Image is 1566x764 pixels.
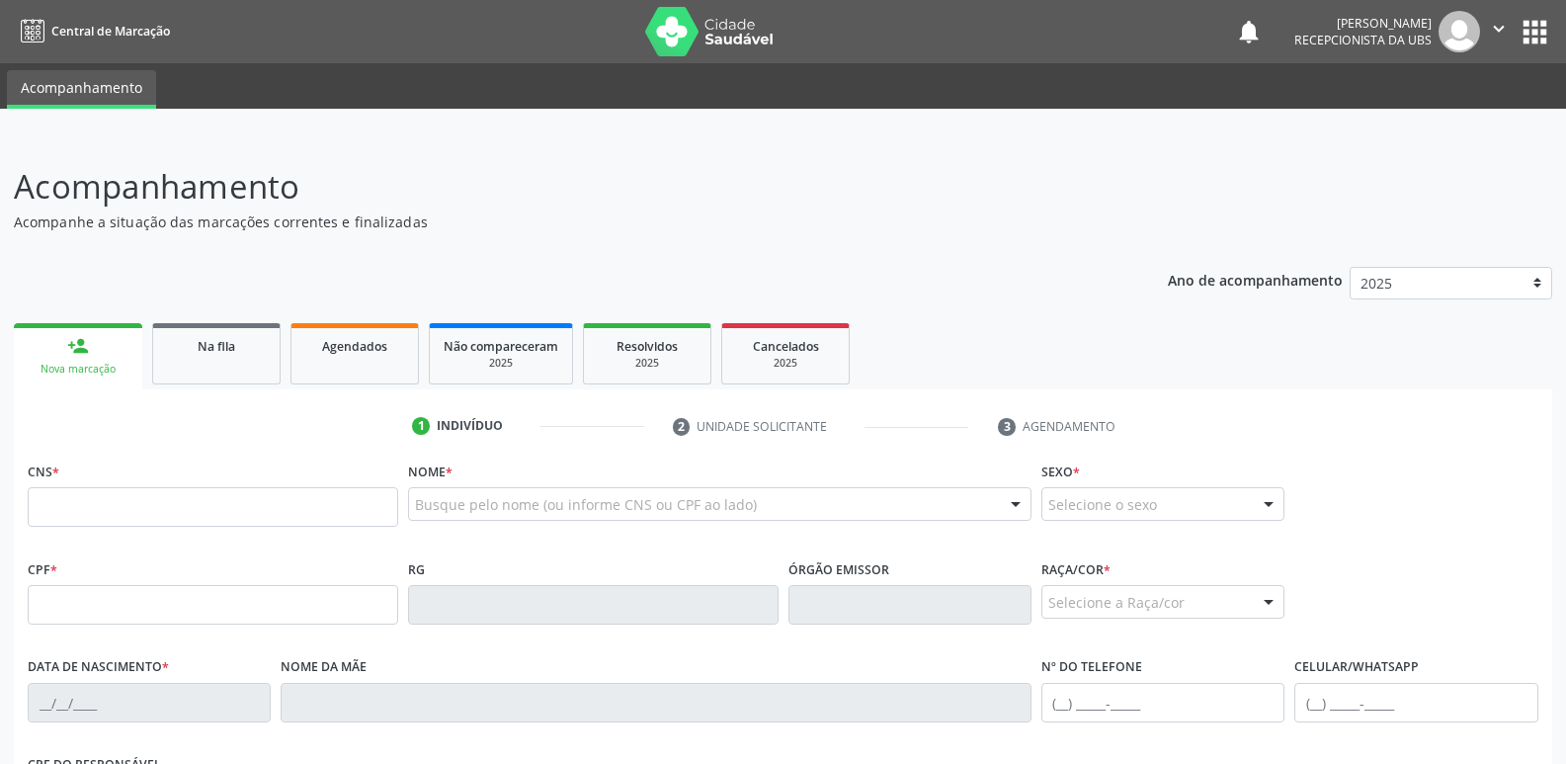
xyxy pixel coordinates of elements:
label: CPF [28,554,57,585]
label: Celular/WhatsApp [1294,652,1419,683]
span: Resolvidos [617,338,678,355]
div: [PERSON_NAME] [1294,15,1432,32]
label: RG [408,554,425,585]
i:  [1488,18,1510,40]
div: 1 [412,417,430,435]
button: apps [1518,15,1552,49]
span: Cancelados [753,338,819,355]
span: Na fila [198,338,235,355]
input: (__) _____-_____ [1294,683,1537,722]
label: Órgão emissor [788,554,889,585]
input: (__) _____-_____ [1041,683,1284,722]
button:  [1480,11,1518,52]
div: Nova marcação [28,362,128,377]
div: Indivíduo [437,417,503,435]
label: Nome da mãe [281,652,367,683]
p: Ano de acompanhamento [1168,267,1343,292]
span: Agendados [322,338,387,355]
span: Busque pelo nome (ou informe CNS ou CPF ao lado) [415,494,757,515]
input: __/__/____ [28,683,271,722]
span: Central de Marcação [51,23,170,40]
label: Data de nascimento [28,652,169,683]
label: Nome [408,457,453,487]
button: notifications [1235,18,1263,45]
div: person_add [67,335,89,357]
label: Raça/cor [1041,554,1111,585]
span: Selecione a Raça/cor [1048,592,1185,613]
span: Não compareceram [444,338,558,355]
div: 2025 [444,356,558,371]
label: Sexo [1041,457,1080,487]
img: img [1439,11,1480,52]
label: Nº do Telefone [1041,652,1142,683]
span: Recepcionista da UBS [1294,32,1432,48]
p: Acompanhe a situação das marcações correntes e finalizadas [14,212,1091,232]
div: 2025 [736,356,835,371]
a: Acompanhamento [7,70,156,109]
label: CNS [28,457,59,487]
span: Selecione o sexo [1048,494,1157,515]
div: 2025 [598,356,697,371]
a: Central de Marcação [14,15,170,47]
p: Acompanhamento [14,162,1091,212]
